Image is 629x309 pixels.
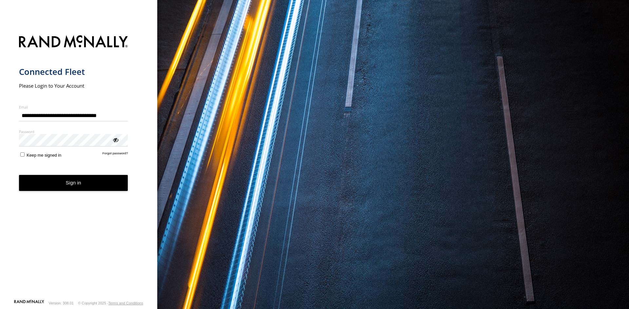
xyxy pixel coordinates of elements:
label: Password [19,129,128,134]
a: Visit our Website [14,300,44,306]
form: main [19,31,139,299]
a: Terms and Conditions [108,301,143,305]
img: Rand McNally [19,34,128,51]
div: Version: 308.01 [49,301,74,305]
h1: Connected Fleet [19,66,128,77]
div: © Copyright 2025 - [78,301,143,305]
span: Keep me signed in [27,153,61,158]
input: Keep me signed in [20,152,25,157]
label: Email [19,105,128,110]
button: Sign in [19,175,128,191]
div: ViewPassword [112,136,119,143]
h2: Please Login to Your Account [19,82,128,89]
a: Forgot password? [103,151,128,158]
